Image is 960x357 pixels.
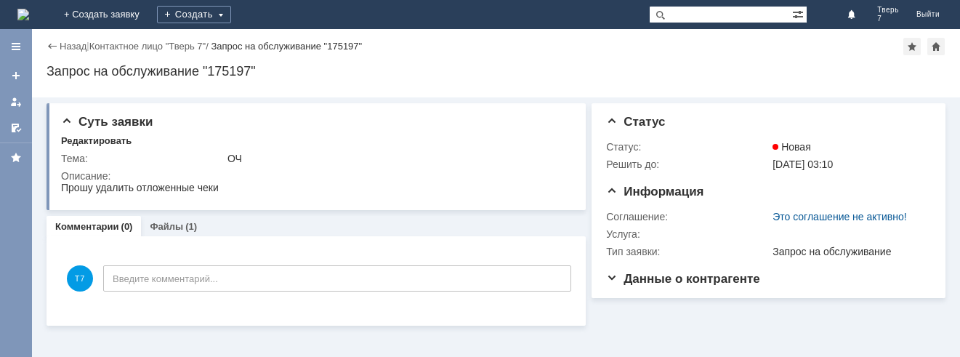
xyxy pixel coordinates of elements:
[792,7,807,20] span: Расширенный поиск
[606,246,770,257] div: Тип заявки:
[4,64,28,87] a: Создать заявку
[606,141,770,153] div: Статус:
[773,246,924,257] div: Запрос на обслуживание
[4,90,28,113] a: Мои заявки
[927,38,945,55] div: Сделать домашней страницей
[773,141,811,153] span: Новая
[17,9,29,20] a: Перейти на домашнюю страницу
[227,153,566,164] div: ОЧ
[60,41,86,52] a: Назад
[606,185,703,198] span: Информация
[17,9,29,20] img: logo
[86,40,89,51] div: |
[157,6,231,23] div: Создать
[773,159,833,170] span: [DATE] 03:10
[606,159,770,170] div: Решить до:
[55,221,119,232] a: Комментарии
[606,115,665,129] span: Статус
[877,6,899,15] span: Тверь
[61,115,153,129] span: Суть заявки
[61,170,569,182] div: Описание:
[606,211,770,222] div: Соглашение:
[4,116,28,140] a: Мои согласования
[89,41,211,52] div: /
[61,153,225,164] div: Тема:
[185,221,197,232] div: (1)
[877,15,899,23] span: 7
[121,221,133,232] div: (0)
[211,41,362,52] div: Запрос на обслуживание "175197"
[47,64,945,79] div: Запрос на обслуживание "175197"
[606,272,760,286] span: Данные о контрагенте
[773,211,907,222] a: Это соглашение не активно!
[903,38,921,55] div: Добавить в избранное
[89,41,206,52] a: Контактное лицо "Тверь 7"
[150,221,183,232] a: Файлы
[606,228,770,240] div: Услуга:
[67,265,93,292] span: Т7
[61,135,132,147] div: Редактировать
